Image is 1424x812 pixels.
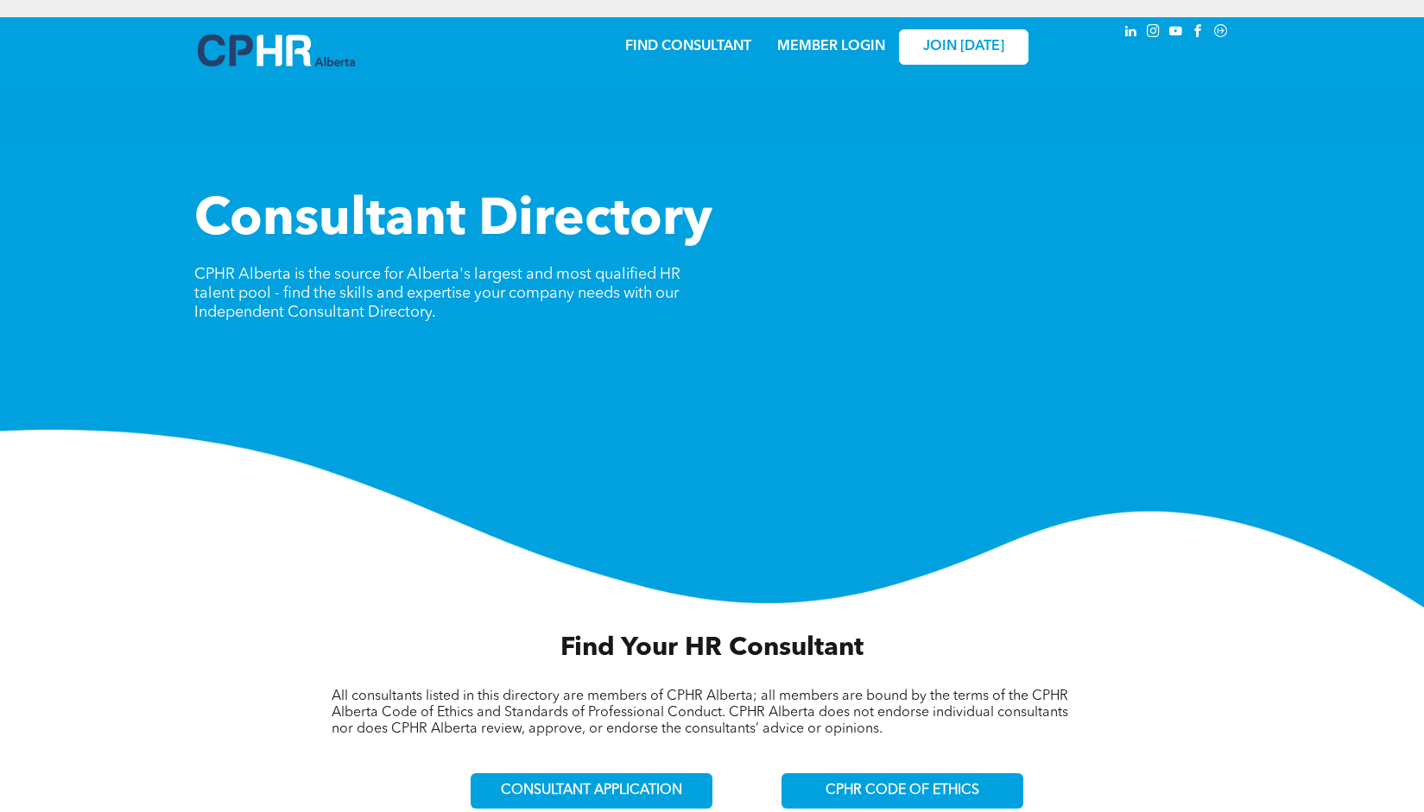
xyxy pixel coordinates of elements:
[625,40,751,54] a: FIND CONSULTANT
[198,35,355,66] img: A blue and white logo for cp alberta
[501,783,682,799] span: CONSULTANT APPLICATION
[826,783,979,799] span: CPHR CODE OF ETHICS
[1167,22,1186,45] a: youtube
[1189,22,1208,45] a: facebook
[1212,22,1231,45] a: Social network
[332,689,1068,736] span: All consultants listed in this directory are members of CPHR Alberta; all members are bound by th...
[1144,22,1163,45] a: instagram
[777,40,885,54] a: MEMBER LOGIN
[899,29,1028,65] a: JOIN [DATE]
[194,267,680,320] span: CPHR Alberta is the source for Alberta's largest and most qualified HR talent pool - find the ski...
[782,773,1023,809] a: CPHR CODE OF ETHICS
[560,635,864,661] span: Find Your HR Consultant
[194,195,712,247] span: Consultant Directory
[923,39,1004,55] span: JOIN [DATE]
[471,773,712,809] a: CONSULTANT APPLICATION
[1122,22,1141,45] a: linkedin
